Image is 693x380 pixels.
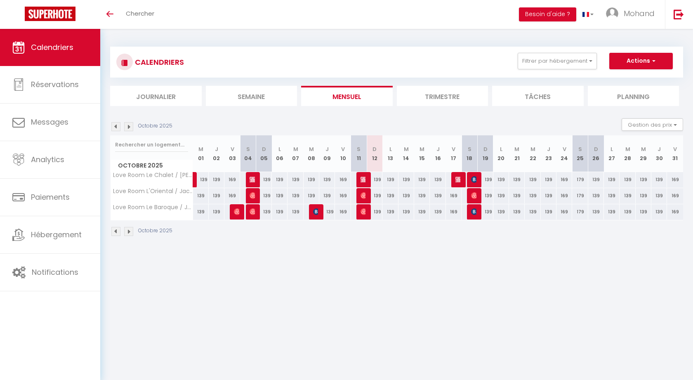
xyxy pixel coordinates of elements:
[367,172,382,187] div: 139
[610,145,613,153] abbr: L
[667,204,683,220] div: 169
[351,135,367,172] th: 11
[477,204,493,220] div: 139
[414,188,430,203] div: 139
[651,135,667,172] th: 30
[667,172,683,187] div: 169
[309,145,314,153] abbr: M
[193,172,197,188] a: [PERSON_NAME]
[304,172,319,187] div: 139
[509,204,525,220] div: 139
[193,135,209,172] th: 01
[541,204,556,220] div: 139
[361,204,366,220] span: [PERSON_NAME]
[622,118,683,131] button: Gestion des prix
[335,135,351,172] th: 10
[430,204,445,220] div: 139
[572,172,588,187] div: 179
[651,204,667,220] div: 139
[430,188,445,203] div: 139
[246,145,250,153] abbr: S
[493,204,509,220] div: 139
[674,9,684,19] img: logout
[256,204,272,220] div: 139
[193,204,209,220] div: 139
[525,204,540,220] div: 139
[509,188,525,203] div: 139
[319,188,335,203] div: 139
[250,204,255,220] span: [PERSON_NAME]
[272,188,288,203] div: 139
[31,154,64,165] span: Analytics
[31,192,70,202] span: Paiements
[335,172,351,187] div: 169
[357,145,361,153] abbr: S
[304,135,319,172] th: 08
[578,145,582,153] abbr: S
[604,204,620,220] div: 139
[636,135,651,172] th: 29
[262,145,266,153] abbr: D
[335,188,351,203] div: 169
[604,188,620,203] div: 139
[556,188,572,203] div: 169
[112,172,194,178] span: Love Room Le Chalet / [PERSON_NAME] / Sauna
[430,135,445,172] th: 16
[625,145,630,153] abbr: M
[398,204,414,220] div: 139
[477,188,493,203] div: 139
[209,188,224,203] div: 139
[398,135,414,172] th: 14
[651,172,667,187] div: 139
[636,188,651,203] div: 139
[446,204,462,220] div: 169
[319,172,335,187] div: 139
[620,172,635,187] div: 139
[509,172,525,187] div: 139
[382,135,398,172] th: 13
[215,145,218,153] abbr: J
[641,145,646,153] abbr: M
[493,135,509,172] th: 20
[133,53,184,71] h3: CALENDRIERS
[446,188,462,203] div: 169
[389,145,392,153] abbr: L
[658,145,661,153] abbr: J
[420,145,424,153] abbr: M
[477,135,493,172] th: 19
[446,135,462,172] th: 17
[288,188,303,203] div: 139
[31,117,68,127] span: Messages
[319,204,335,220] div: 139
[335,204,351,220] div: 169
[572,188,588,203] div: 179
[541,172,556,187] div: 139
[563,145,566,153] abbr: V
[462,135,477,172] th: 18
[240,135,256,172] th: 04
[414,204,430,220] div: 139
[541,188,556,203] div: 139
[288,204,303,220] div: 139
[556,172,572,187] div: 169
[493,172,509,187] div: 139
[250,172,255,187] span: Réservée HUGO
[301,86,393,106] li: Mensuel
[518,53,597,69] button: Filtrer par hébergement
[624,8,655,19] span: Mohand
[530,145,535,153] abbr: M
[193,172,209,187] div: 139
[525,188,540,203] div: 139
[620,188,635,203] div: 139
[224,135,240,172] th: 03
[541,135,556,172] th: 23
[367,188,382,203] div: 139
[341,145,345,153] abbr: V
[572,135,588,172] th: 25
[436,145,440,153] abbr: J
[620,204,635,220] div: 139
[31,229,82,240] span: Hébergement
[25,7,75,21] img: Super Booking
[293,145,298,153] abbr: M
[673,145,677,153] abbr: V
